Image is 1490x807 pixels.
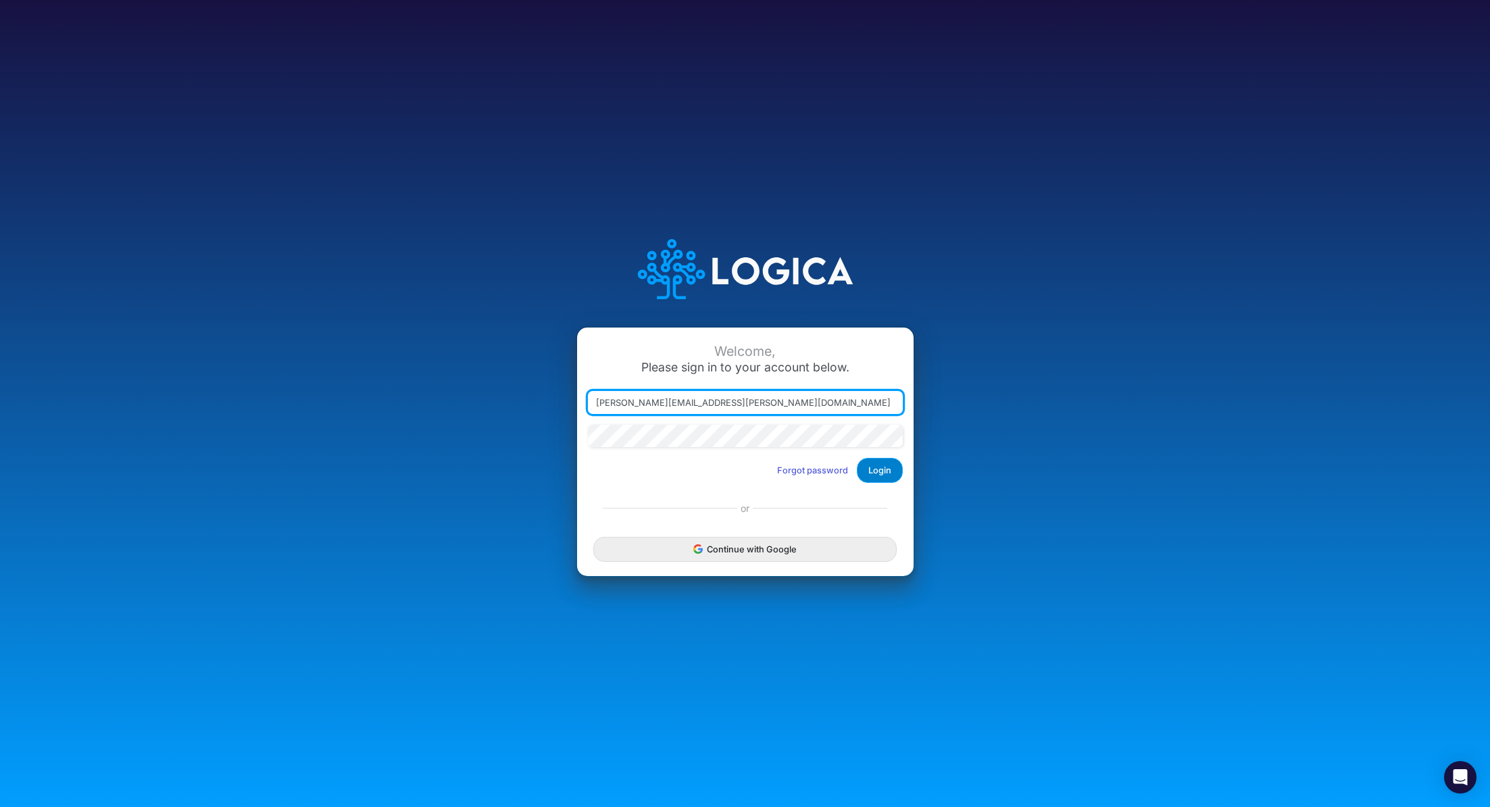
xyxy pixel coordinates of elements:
input: Email [588,391,903,414]
span: Please sign in to your account below. [641,360,849,374]
button: Login [857,458,903,483]
div: Open Intercom Messenger [1444,761,1476,793]
button: Continue with Google [593,537,896,562]
button: Forgot password [768,459,857,481]
div: Welcome, [588,344,903,359]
